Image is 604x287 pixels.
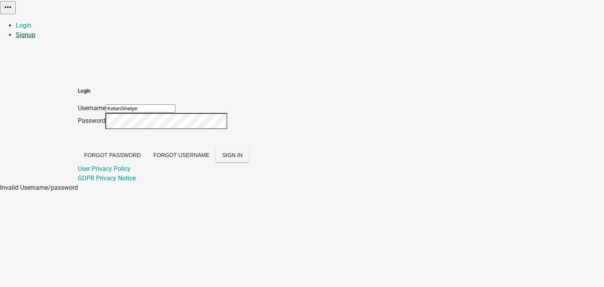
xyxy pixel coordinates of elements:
[3,2,13,12] i: more_horiz
[147,148,216,162] button: Forgot Username
[222,152,243,158] span: SIGN IN
[78,165,131,172] a: User Privacy Policy
[16,31,35,39] a: Signup
[216,148,249,162] button: SIGN IN
[78,174,136,182] a: GDPR Privacy Notice
[78,117,105,124] label: Password
[78,148,147,162] button: Forgot Password
[78,87,249,95] h5: Login
[16,22,31,29] a: Login
[78,104,106,112] label: Username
